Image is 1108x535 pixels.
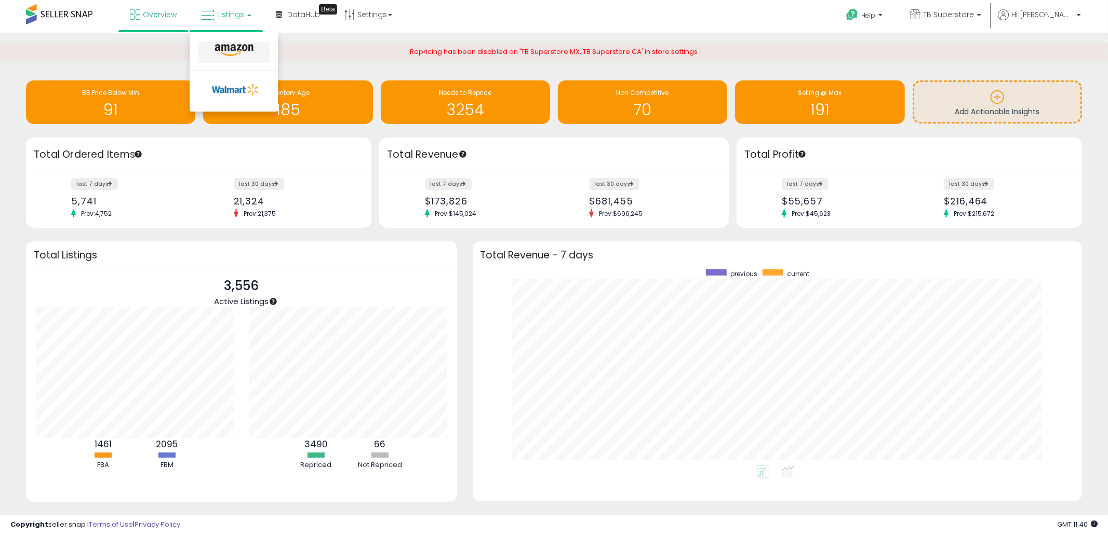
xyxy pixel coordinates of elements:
a: Hi [PERSON_NAME] [998,9,1081,33]
b: 3490 [304,438,328,450]
a: BB Price Below Min 91 [26,80,195,124]
i: Get Help [846,8,859,21]
div: 5,741 [71,196,191,207]
span: Non Competitive [617,88,669,97]
label: last 7 days [71,178,118,190]
h1: 91 [31,101,190,118]
span: Selling @ Max [798,88,842,97]
div: FBM [136,460,198,470]
label: last 30 days [944,178,994,190]
span: Listings [217,9,244,20]
label: last 7 days [425,178,472,190]
h3: Total Profit [744,147,1074,162]
h1: 3254 [386,101,545,118]
label: last 30 days [589,178,639,190]
a: Non Competitive 70 [558,80,727,124]
span: 2025-10-9 11:40 GMT [1057,519,1098,529]
span: Hi [PERSON_NAME] [1011,9,1074,20]
label: last 30 days [234,178,284,190]
b: 66 [374,438,385,450]
div: $55,657 [782,196,901,207]
b: 2095 [156,438,178,450]
div: 21,324 [234,196,353,207]
span: Prev: $696,245 [594,209,648,218]
span: Prev: $145,024 [430,209,482,218]
div: $216,464 [944,196,1063,207]
a: Needs to Reprice 3254 [381,80,550,124]
span: Prev: 21,375 [238,209,281,218]
h3: Total Listings [34,251,449,259]
span: Needs to Reprice [439,88,491,97]
h3: Total Revenue [387,147,721,162]
div: Tooltip anchor [319,4,337,15]
a: Inventory Age 185 [203,80,372,124]
span: current [787,269,809,278]
span: Repricing has been disabled on 'TB Superstore MX, TB Superstore CA' in store settings [410,47,698,57]
span: previous [730,269,757,278]
h1: 185 [208,101,367,118]
span: TB Superstore [923,9,974,20]
a: Selling @ Max 191 [735,80,904,124]
h1: 191 [740,101,899,118]
a: Terms of Use [89,519,133,529]
div: Repriced [285,460,347,470]
div: Not Repriced [349,460,411,470]
h3: Total Ordered Items [34,147,364,162]
div: Tooltip anchor [269,297,278,306]
span: BB Price Below Min [82,88,139,97]
div: Tooltip anchor [458,149,468,159]
span: DataHub [287,9,320,20]
span: Prev: $215,672 [949,209,999,218]
h3: Total Revenue - 7 days [480,251,1074,259]
div: seller snap | | [10,520,180,530]
span: Overview [143,9,177,20]
div: Tooltip anchor [797,149,807,159]
div: $681,455 [589,196,711,207]
h1: 70 [563,101,722,118]
span: Prev: $45,623 [786,209,836,218]
a: Add Actionable Insights [914,82,1080,122]
label: last 7 days [782,178,829,190]
a: Privacy Policy [135,519,180,529]
span: Help [861,11,875,20]
div: FBA [72,460,134,470]
div: $173,826 [425,196,546,207]
div: Tooltip anchor [134,149,143,159]
strong: Copyright [10,519,48,529]
span: Add Actionable Insights [955,106,1039,117]
p: 3,556 [214,276,269,296]
a: Help [838,1,893,33]
span: Prev: 4,752 [76,209,117,218]
span: Inventory Age [266,88,310,97]
span: Active Listings [214,296,269,307]
b: 1461 [95,438,112,450]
